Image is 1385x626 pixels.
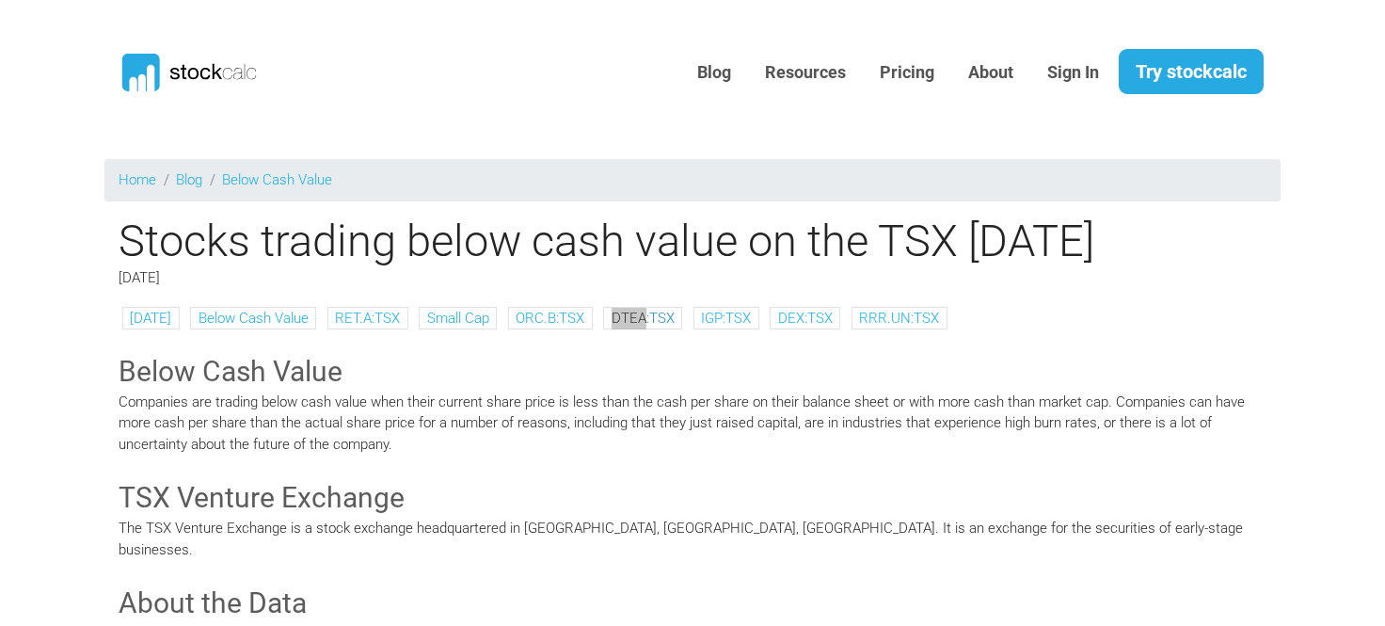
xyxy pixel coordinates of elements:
a: About [954,50,1027,96]
a: RET.A:TSX [335,310,400,327]
p: The TSX Venture Exchange is a stock exchange headquartered in [GEOGRAPHIC_DATA], [GEOGRAPHIC_DATA... [119,518,1266,560]
a: Sign In [1033,50,1113,96]
a: Small Cap [427,310,489,327]
a: RRR.UN:TSX [859,310,939,327]
h3: Below Cash Value [119,352,1266,392]
a: Pricing [866,50,948,96]
a: Below Cash Value [222,171,332,188]
a: Home [119,171,156,188]
a: Resources [751,50,860,96]
p: Companies are trading below cash value when their current share price is less than the cash per s... [119,392,1266,456]
nav: breadcrumb [104,159,1281,201]
a: Below Cash Value [199,310,309,327]
h3: TSX Venture Exchange [119,478,1266,518]
a: Try stockcalc [1119,49,1264,94]
a: Blog [683,50,745,96]
a: DTEA:TSX [612,310,675,327]
h1: Stocks trading below cash value on the TSX [DATE] [104,215,1281,267]
a: [DATE] [130,310,171,327]
a: DEX:TSX [778,310,833,327]
a: IGP:TSX [701,310,751,327]
a: Blog [176,171,202,188]
a: ORC.B:TSX [516,310,584,327]
span: [DATE] [119,269,160,286]
h3: About the Data [119,584,1266,623]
